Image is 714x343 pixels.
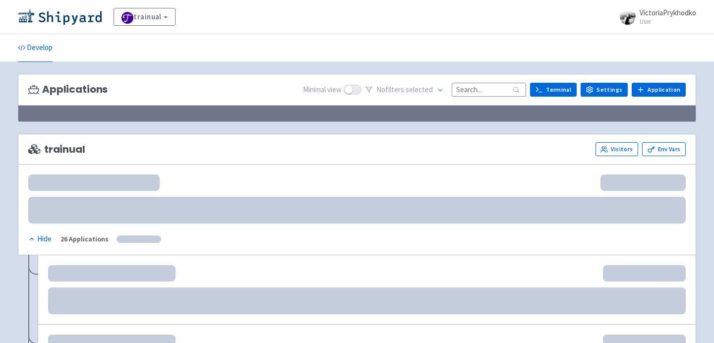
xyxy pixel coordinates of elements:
[406,85,433,94] span: selected
[28,233,52,245] div: Hide
[614,9,696,25] a: VictoriaPrykhodko User
[18,9,102,25] img: Shipyard logo
[632,83,686,97] a: Application
[595,142,638,156] a: Visitors
[18,34,53,62] a: Develop
[640,8,696,17] span: VictoriaPrykhodko
[28,84,108,95] h3: Applications
[60,233,109,245] div: 26 Applications
[376,84,433,96] span: No filter s
[452,83,526,96] input: Search...
[581,83,628,97] a: Settings
[303,84,342,96] span: Minimal view
[530,83,577,97] a: Terminal
[642,142,686,156] a: Env Vars
[28,144,85,155] span: trainual
[114,8,176,26] a: trainual
[28,233,53,245] button: Hide
[640,18,696,25] small: User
